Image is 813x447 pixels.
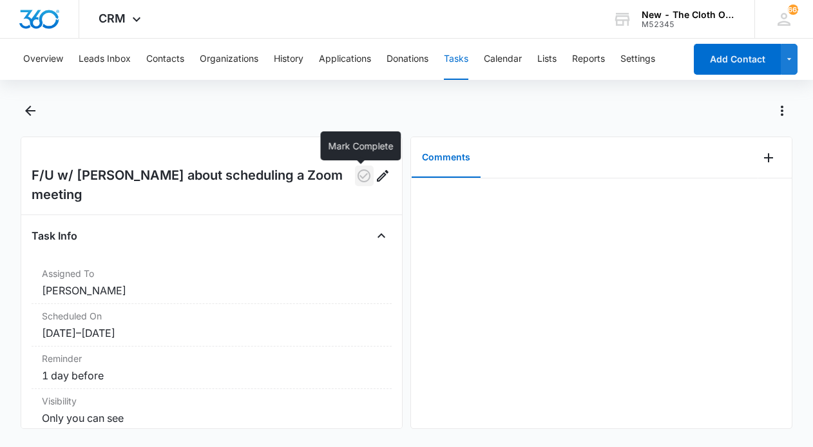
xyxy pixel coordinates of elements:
[387,39,428,80] button: Donations
[321,131,401,160] div: Mark Complete
[146,39,184,80] button: Contacts
[319,39,371,80] button: Applications
[42,394,381,408] dt: Visibility
[42,352,381,365] dt: Reminder
[572,39,605,80] button: Reports
[371,225,392,246] button: Close
[42,267,381,280] dt: Assigned To
[32,166,356,204] h2: F/U w/ [PERSON_NAME] about scheduling a Zoom meeting
[788,5,798,15] span: 663
[642,20,736,29] div: account id
[32,347,392,389] div: Reminder1 day before
[42,325,381,341] dd: [DATE] – [DATE]
[23,39,63,80] button: Overview
[772,100,792,121] button: Actions
[32,389,392,432] div: VisibilityOnly you can see
[374,166,392,186] button: Edit
[32,262,392,304] div: Assigned To[PERSON_NAME]
[42,410,381,426] dd: Only you can see
[694,44,781,75] button: Add Contact
[32,304,392,347] div: Scheduled On[DATE]–[DATE]
[42,368,381,383] dd: 1 day before
[788,5,798,15] div: notifications count
[32,228,77,243] h4: Task Info
[484,39,522,80] button: Calendar
[537,39,557,80] button: Lists
[412,138,481,178] button: Comments
[79,39,131,80] button: Leads Inbox
[758,147,779,168] button: Add Comment
[444,39,468,80] button: Tasks
[642,10,736,20] div: account name
[274,39,303,80] button: History
[42,309,381,323] dt: Scheduled On
[200,39,258,80] button: Organizations
[99,12,126,25] span: CRM
[21,100,41,121] button: Back
[42,283,381,298] dd: [PERSON_NAME]
[620,39,655,80] button: Settings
